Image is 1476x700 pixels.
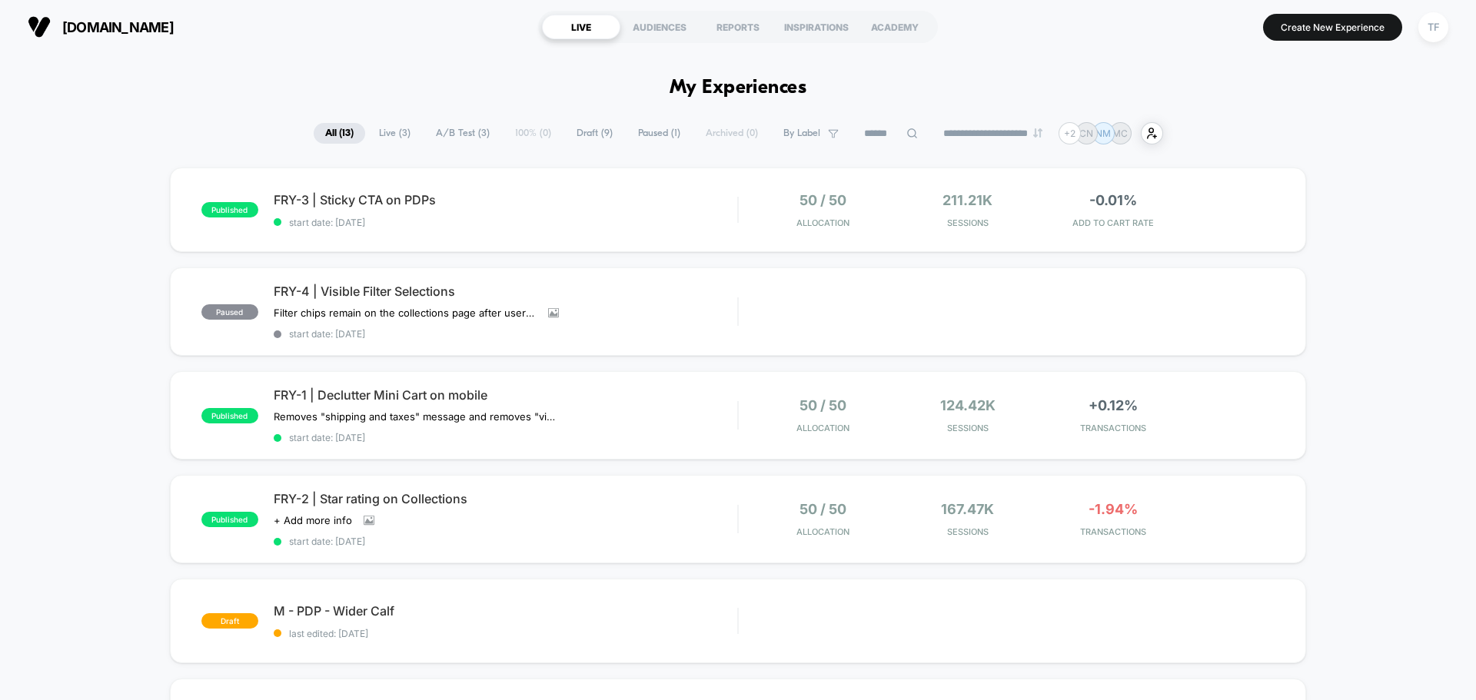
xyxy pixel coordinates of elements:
[942,192,992,208] span: 211.21k
[699,15,777,39] div: REPORTS
[1089,501,1138,517] span: -1.94%
[565,123,624,144] span: Draft ( 9 )
[201,202,258,217] span: published
[274,603,737,619] span: M - PDP - Wider Calf
[274,387,737,403] span: FRY-1 | Declutter Mini Cart on mobile
[201,408,258,423] span: published
[274,628,737,639] span: last edited: [DATE]
[799,501,846,517] span: 50 / 50
[796,217,849,228] span: Allocation
[1414,12,1453,43] button: TF
[796,526,849,537] span: Allocation
[28,15,51,38] img: Visually logo
[1059,122,1081,144] div: + 2
[1044,217,1182,228] span: ADD TO CART RATE
[799,192,846,208] span: 50 / 50
[1044,423,1182,433] span: TRANSACTIONS
[274,432,737,443] span: start date: [DATE]
[899,526,1037,537] span: Sessions
[940,397,996,413] span: 124.42k
[899,217,1037,228] span: Sessions
[201,512,258,527] span: published
[1033,128,1042,138] img: end
[201,613,258,629] span: draft
[1079,128,1093,139] p: CN
[274,192,737,207] span: FRY-3 | Sticky CTA on PDPs
[941,501,994,517] span: 167.47k
[1112,128,1128,139] p: MC
[424,123,501,144] span: A/B Test ( 3 )
[1089,397,1138,413] span: +0.12%
[620,15,699,39] div: AUDIENCES
[274,410,559,423] span: Removes "shipping and taxes" message and removes "view cart" CTA.
[670,77,807,99] h1: My Experiences
[274,536,737,547] span: start date: [DATE]
[1095,128,1111,139] p: NM
[274,284,737,299] span: FRY-4 | Visible Filter Selections
[1418,12,1448,42] div: TF
[799,397,846,413] span: 50 / 50
[1263,14,1402,41] button: Create New Experience
[274,514,352,526] span: + Add more info
[899,423,1037,433] span: Sessions
[274,217,737,228] span: start date: [DATE]
[542,15,620,39] div: LIVE
[777,15,856,39] div: INSPIRATIONS
[274,307,537,319] span: Filter chips remain on the collections page after users make their selection
[796,423,849,433] span: Allocation
[1044,526,1182,537] span: TRANSACTIONS
[783,128,820,139] span: By Label
[201,304,258,320] span: paused
[314,123,365,144] span: All ( 13 )
[274,491,737,506] span: FRY-2 | Star rating on Collections
[627,123,692,144] span: Paused ( 1 )
[23,15,178,39] button: [DOMAIN_NAME]
[856,15,934,39] div: ACADEMY
[274,328,737,340] span: start date: [DATE]
[1089,192,1137,208] span: -0.01%
[62,19,174,35] span: [DOMAIN_NAME]
[367,123,422,144] span: Live ( 3 )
